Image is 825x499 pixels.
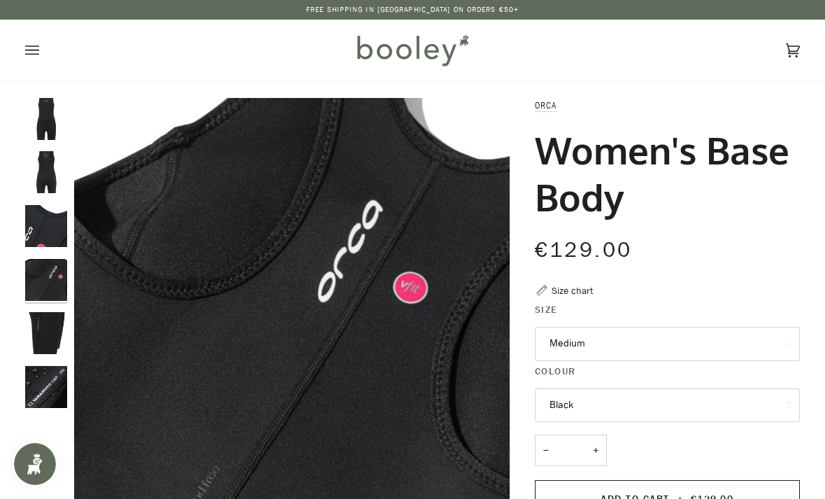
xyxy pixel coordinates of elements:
[25,98,67,140] img: Orca Women's Base Body Black - Booley Galway
[535,388,801,423] button: Black
[25,259,67,301] img: Orca Women's Base Body Black - Booley Galway
[535,435,557,466] button: −
[25,205,67,247] img: Orca Women's Base Body Black - Booley Galway
[552,283,593,298] div: Size chart
[535,327,801,361] button: Medium
[535,364,576,379] span: Colour
[535,99,557,111] a: Orca
[351,30,473,71] img: Booley
[14,443,56,485] iframe: Button to open loyalty program pop-up
[25,151,67,193] img: Orca Women's Base Body Black - Booley Galway
[25,20,67,81] button: Open menu
[535,127,790,219] h1: Women's Base Body
[25,312,67,354] img: Orca Women's Base Body Black - Booley Galway
[584,435,607,466] button: +
[306,4,519,15] p: Free Shipping in [GEOGRAPHIC_DATA] on Orders €50+
[535,302,558,317] span: Size
[25,366,67,408] img: Orca Women's Base Body Black - Booley Galway
[535,236,633,265] span: €129.00
[535,435,607,466] input: Quantity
